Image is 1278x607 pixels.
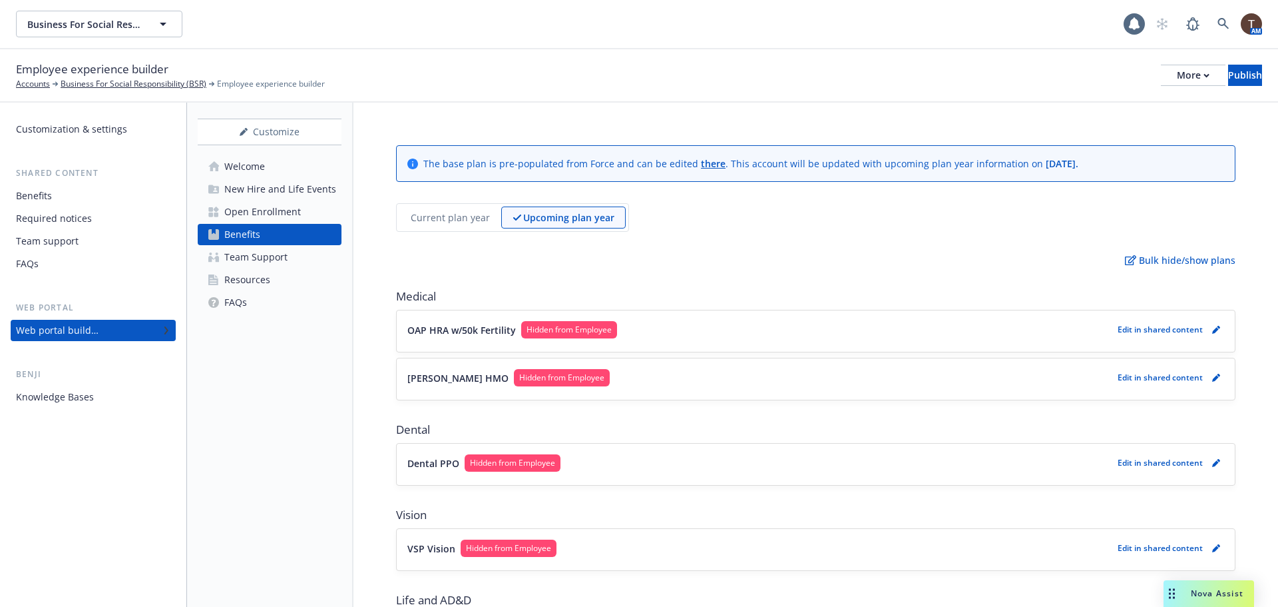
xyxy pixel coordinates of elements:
span: Medical [396,289,1235,304]
a: New Hire and Life Events [198,179,341,200]
span: Dental [396,422,1235,438]
div: Benji [11,368,176,381]
a: Open Enrollment [198,201,341,223]
a: Start snowing [1149,11,1175,37]
p: Upcoming plan year [523,211,614,225]
button: Customize [198,119,341,145]
a: pencil [1208,370,1224,386]
a: Resources [198,269,341,291]
span: Hidden from Employee [527,324,612,336]
p: Dental PPO [407,456,459,470]
button: [PERSON_NAME] HMOHidden from Employee [407,369,1112,386]
a: Customization & settings [11,119,176,140]
div: Open Enrollment [224,201,301,223]
button: Business For Social Responsibility (BSR) [16,11,182,37]
span: [DATE] . [1046,157,1078,170]
span: Employee experience builder [16,61,168,78]
div: Knowledge Bases [16,386,94,408]
a: pencil [1208,540,1224,556]
a: Benefits [11,185,176,207]
a: Web portal builder [11,320,176,341]
div: Required notices [16,208,92,229]
button: VSP VisionHidden from Employee [407,540,1112,557]
a: FAQs [198,292,341,313]
p: Edit in shared content [1118,457,1203,468]
span: . This account will be updated with upcoming plan year information on [726,157,1046,170]
p: Bulk hide/show plans [1125,253,1235,267]
div: Team support [16,231,79,252]
button: Nova Assist [1164,580,1254,607]
p: VSP Vision [407,542,455,556]
div: Benefits [224,224,260,245]
button: Dental PPOHidden from Employee [407,454,1112,472]
p: Edit in shared content [1118,372,1203,383]
p: Edit in shared content [1118,542,1203,554]
div: More [1177,65,1209,85]
div: Welcome [224,156,265,177]
p: [PERSON_NAME] HMO [407,371,509,385]
div: Team Support [224,247,288,268]
img: photo [1241,13,1262,35]
a: Welcome [198,156,341,177]
a: Team support [11,231,176,252]
a: Report a Bug [1179,11,1206,37]
div: Publish [1228,65,1262,85]
a: Business For Social Responsibility (BSR) [61,78,206,90]
p: Edit in shared content [1118,324,1203,335]
div: Customization & settings [16,119,127,140]
button: Publish [1228,65,1262,86]
div: Drag to move [1164,580,1180,607]
a: Accounts [16,78,50,90]
p: Current plan year [411,211,490,225]
span: Vision [396,507,1235,523]
p: OAP HRA w/50k Fertility [407,323,516,337]
span: Hidden from Employee [470,457,555,469]
a: Knowledge Bases [11,386,176,408]
a: there [701,157,726,170]
div: Benefits [16,185,52,207]
a: FAQs [11,253,176,275]
button: OAP HRA w/50k FertilityHidden from Employee [407,321,1112,338]
a: Search [1210,11,1237,37]
span: Hidden from Employee [466,542,551,554]
span: Nova Assist [1191,588,1243,599]
a: pencil [1208,455,1224,471]
div: Shared content [11,167,176,180]
div: Resources [224,269,270,291]
a: pencil [1208,322,1224,338]
div: Web portal [11,301,176,314]
a: Team Support [198,247,341,268]
a: Benefits [198,224,341,245]
span: Employee experience builder [217,78,325,90]
div: FAQs [224,292,247,313]
div: Customize [198,119,341,145]
span: Business For Social Responsibility (BSR) [27,17,142,31]
div: New Hire and Life Events [224,179,336,200]
span: The base plan is pre-populated from Force and can be edited [423,157,701,170]
a: Required notices [11,208,176,229]
button: More [1161,65,1225,86]
span: Hidden from Employee [519,372,604,384]
div: Web portal builder [16,320,99,341]
div: FAQs [16,253,39,275]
